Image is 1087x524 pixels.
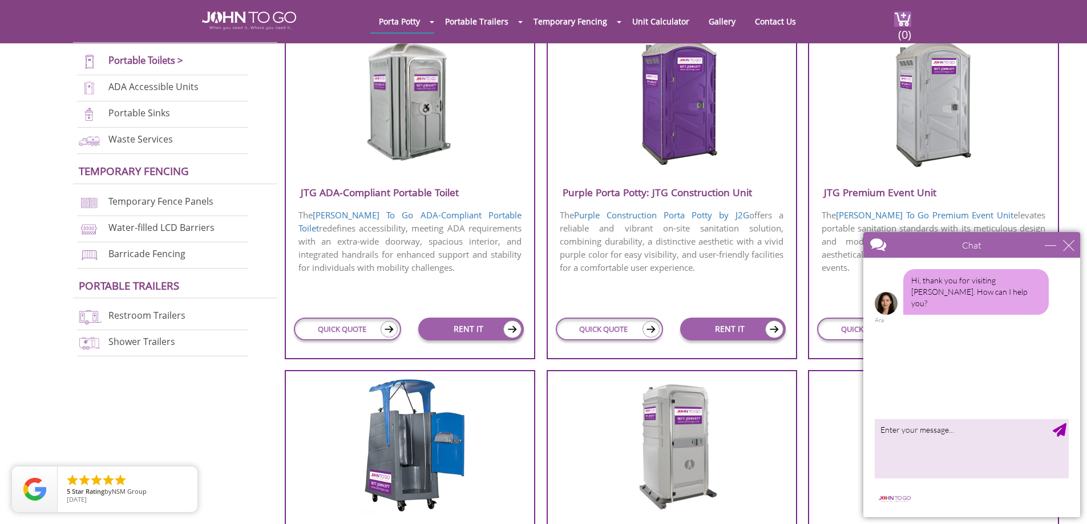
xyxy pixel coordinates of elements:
[617,379,726,510] img: JTG-Ambassador-Flush-Deluxe.png
[809,208,1057,275] p: The elevates portable sanitation standards with its meticulous design and modern appearance, ensu...
[77,54,102,70] img: portable-toilets-new.png
[79,278,179,293] a: Portable trailers
[77,221,102,237] img: water-filled%20barriers-new.png
[79,23,155,37] a: Porta Potties
[298,209,522,234] a: [PERSON_NAME] To Go ADA-Compliant Portable Toilet
[67,495,87,503] span: [DATE]
[108,309,185,322] a: Restroom Trailers
[108,133,173,145] a: Waste Services
[353,379,467,513] img: JTG-Hi-Rise-Unit.png
[23,478,46,501] img: Review Rating
[114,473,127,487] li: 
[898,18,911,42] span: (0)
[77,195,102,210] img: chan-link-fencing-new.png
[67,487,70,495] span: 5
[77,309,102,324] img: restroom-trailers-new.png
[700,10,744,33] a: Gallery
[525,10,616,33] a: Temporary Fencing
[680,318,786,340] a: RENT IT
[765,320,783,338] img: icon
[617,36,726,167] img: Purple-Porta-Potty-J2G-Construction-Unit.png
[548,208,796,275] p: The offers a reliable and vibrant on-site sanitation solution, combining durability, a distinctiv...
[746,10,805,33] a: Contact Us
[856,225,1087,524] iframe: Live Chat Box
[79,164,189,178] a: Temporary Fencing
[817,318,924,340] a: QUICK QUOTE
[418,318,524,340] a: RENT IT
[894,11,911,27] img: cart a
[836,209,1013,221] a: [PERSON_NAME] To Go Premium Event Unit
[548,183,796,202] h3: Purple Porta Potty: JTG Construction Unit
[574,209,749,221] a: Purple Construction Porta Potty by J2G
[77,335,102,351] img: shower-trailers-new.png
[108,335,175,348] a: Shower Trailers
[809,183,1057,202] h3: JTG Premium Event Unit
[78,473,91,487] li: 
[437,10,517,33] a: Portable Trailers
[77,247,102,263] img: barricade-fencing-icon-new.png
[66,473,79,487] li: 
[67,488,188,496] span: by
[72,487,104,495] span: Star Rating
[90,473,103,487] li: 
[112,487,147,495] span: NSM Group
[624,10,698,33] a: Unit Calculator
[286,208,534,275] p: The redefines accessibility, meeting ADA requirements with an extra-wide doorway, spacious interi...
[355,36,464,167] img: JTG-ADA-Compliant-Portable-Toilet.png
[108,54,183,67] a: Portable Toilets >
[77,133,102,148] img: waste-services-new.png
[286,183,534,202] h3: JTG ADA-Compliant Portable Toilet
[370,10,429,33] a: Porta Potty
[108,195,213,208] a: Temporary Fence Panels
[108,107,170,119] a: Portable Sinks
[503,320,522,338] img: icon
[879,36,988,167] img: JTG-Premium-Event-Unit.png
[108,80,199,93] a: ADA Accessible Units
[108,247,185,260] a: Barricade Fencing
[642,321,660,338] img: icon
[556,318,663,340] a: QUICK QUOTE
[294,318,401,340] a: QUICK QUOTE
[102,473,115,487] li: 
[202,11,296,30] img: JOHN to go
[381,321,398,338] img: icon
[77,80,102,96] img: ADA-units-new.png
[108,221,215,234] a: Water-filled LCD Barriers
[77,107,102,122] img: portable-sinks-new.png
